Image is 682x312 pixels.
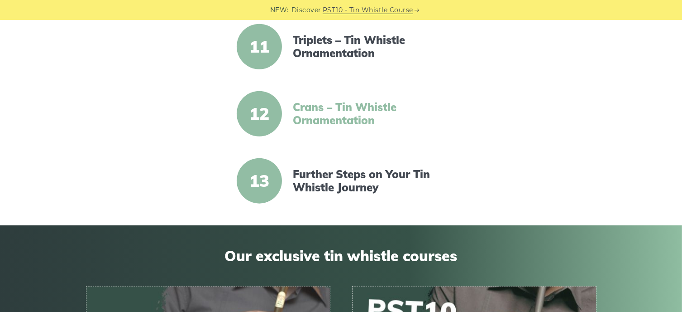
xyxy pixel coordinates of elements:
a: PST10 - Tin Whistle Course [323,5,413,15]
span: 13 [237,158,282,204]
span: Discover [291,5,321,15]
a: Triplets – Tin Whistle Ornamentation [293,34,448,60]
span: Our exclusive tin whistle courses [86,247,596,264]
a: Further Steps on Your Tin Whistle Journey [293,168,448,194]
span: 12 [237,91,282,136]
span: 11 [237,24,282,69]
a: Crans – Tin Whistle Ornamentation [293,101,448,127]
span: NEW: [270,5,289,15]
